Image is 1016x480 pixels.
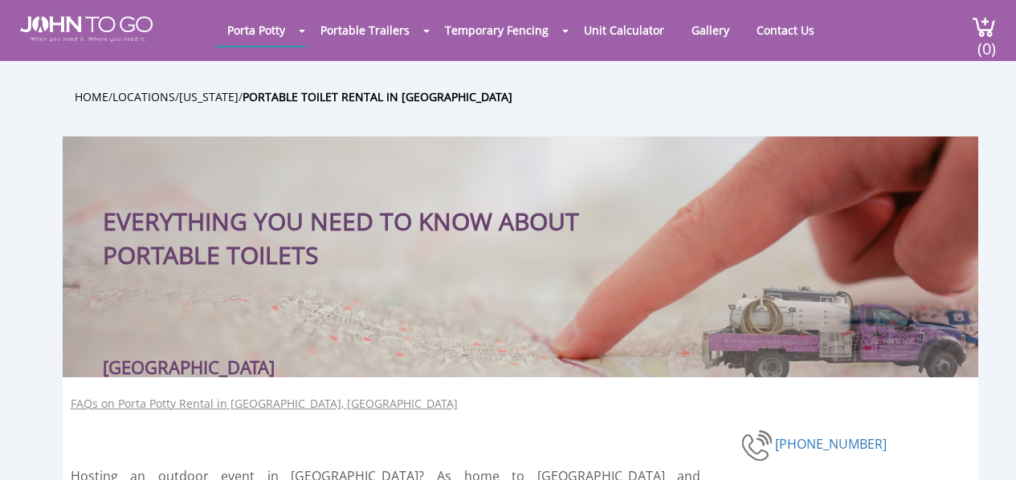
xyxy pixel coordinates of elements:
img: Truck [689,280,970,377]
a: Porta Potty [215,14,297,46]
a: FAQs on Porta Potty Rental in [GEOGRAPHIC_DATA], [GEOGRAPHIC_DATA] [71,396,458,412]
a: Temporary Fencing [433,14,561,46]
a: [PHONE_NUMBER] [775,434,887,452]
span: (0) [977,25,996,59]
a: Portable Toilet Rental in [GEOGRAPHIC_DATA] [243,89,512,104]
img: cart a [972,16,996,38]
a: Unit Calculator [572,14,676,46]
a: Locations [112,89,175,104]
img: JOHN to go [20,16,153,42]
a: Gallery [679,14,741,46]
a: Home [75,89,108,104]
h1: EVERYTHING YOU NEED TO KNOW ABOUT PORTABLE TOILETS [103,169,621,272]
a: [US_STATE] [179,89,239,104]
h3: [GEOGRAPHIC_DATA] [103,365,275,369]
a: Portable Trailers [308,14,422,46]
a: Contact Us [745,14,826,46]
img: phone-number [741,428,775,463]
ul: / / / [75,87,990,106]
